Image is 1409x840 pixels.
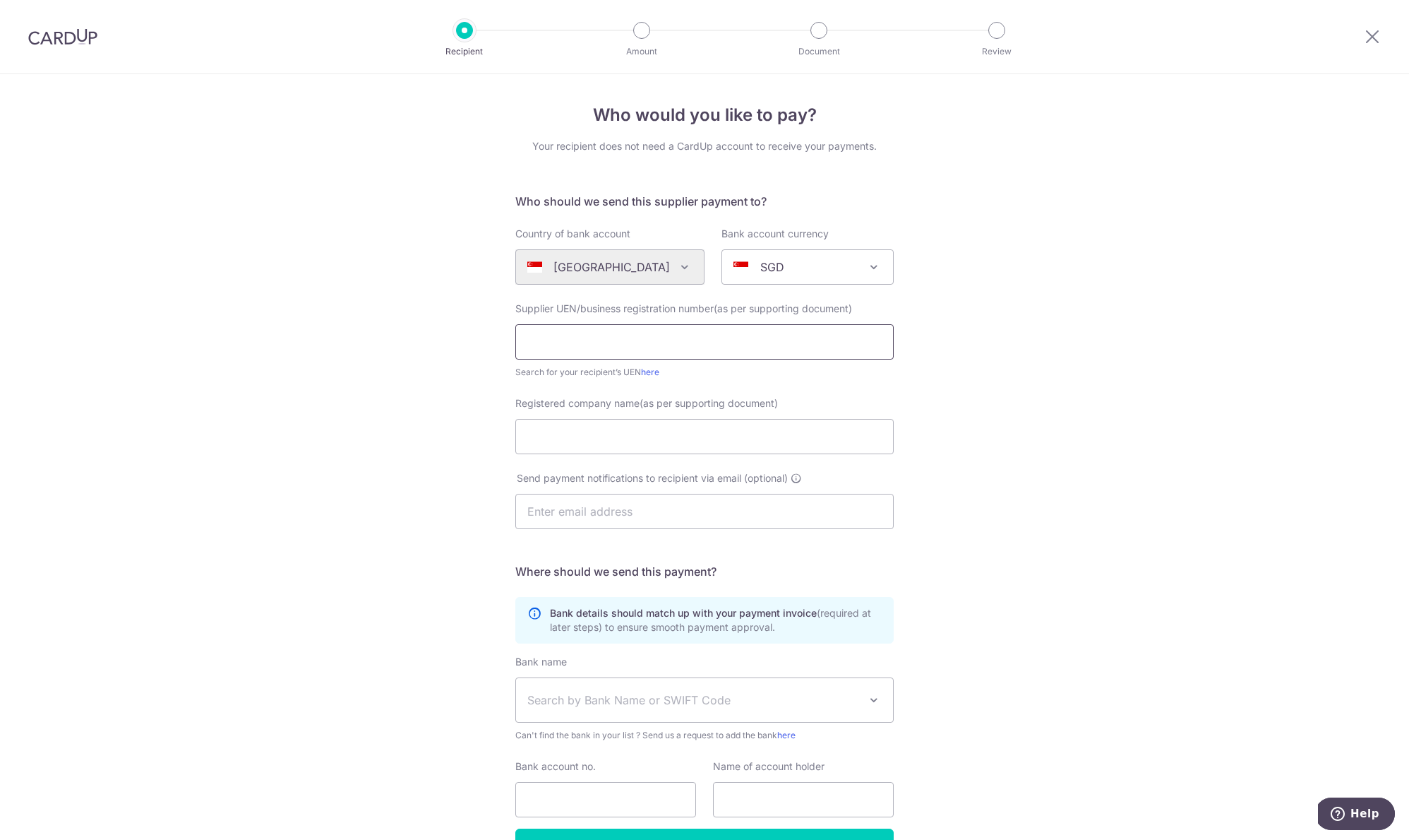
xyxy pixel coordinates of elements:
div: Search for your recipient’s UEN [515,365,894,379]
img: CardUp [28,28,97,45]
span: Registered company name(as per supporting document) [515,397,778,409]
h5: Who should we send this supplier payment to? [515,193,894,210]
p: Amount [589,45,694,59]
span: SGD [721,249,894,285]
span: Help [32,10,61,23]
p: Document [767,45,871,59]
h4: Who would you like to pay? [515,102,894,128]
span: Supplier UEN/business registration number(as per supporting document) [515,302,852,314]
span: Can't find the bank in your list ? Send us a request to add the bank [515,728,894,743]
label: Name of account holder [713,759,825,774]
label: Bank account no. [515,759,596,774]
label: Country of bank account [515,227,630,241]
span: Search by Bank Name or SWIFT Code [527,692,859,709]
p: Review [945,45,1049,59]
p: SGD [760,259,784,276]
a: here [641,367,659,377]
div: Your recipient does not need a CardUp account to receive your payments. [515,139,894,153]
input: Enter email address [515,494,894,529]
h5: Where should we send this payment? [515,563,894,580]
span: SGD [722,250,893,284]
iframe: Opens a widget where you can find more information [1318,798,1395,833]
label: Bank account currency [721,227,829,241]
a: here [777,730,796,740]
p: Recipient [412,45,517,59]
p: Bank details should match up with your payment invoice [550,606,882,634]
label: Bank name [515,655,567,669]
span: Send payment notifications to recipient via email (optional) [517,471,788,485]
